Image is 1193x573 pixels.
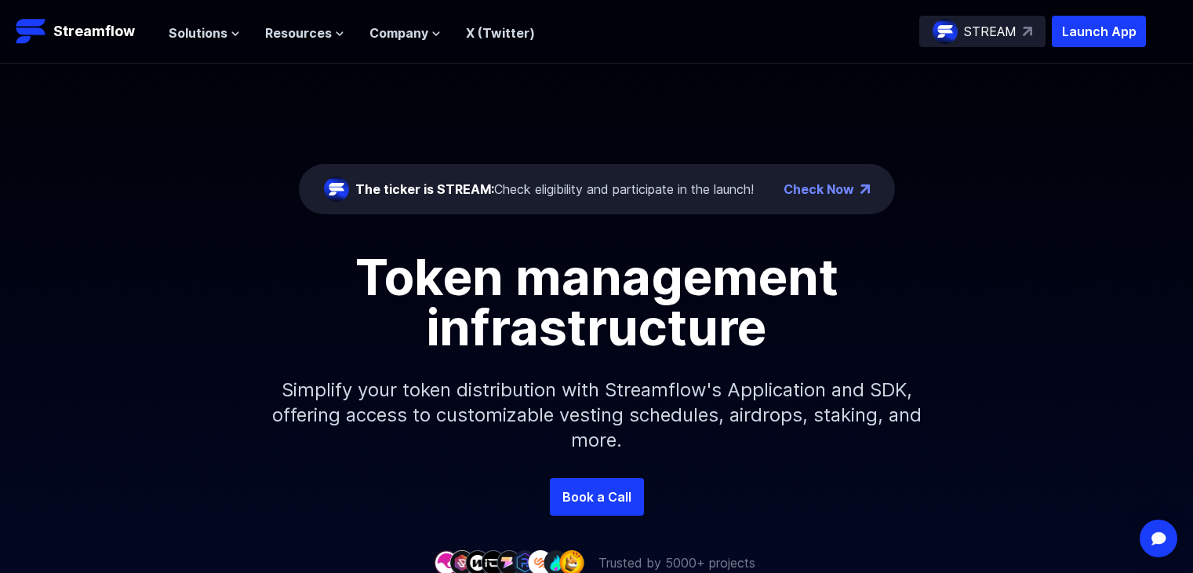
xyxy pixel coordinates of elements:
[860,184,870,194] img: top-right-arrow.png
[919,16,1046,47] a: STREAM
[784,180,854,199] a: Check Now
[355,180,754,199] div: Check eligibility and participate in the launch!
[598,553,755,572] p: Trusted by 5000+ projects
[369,24,441,42] button: Company
[1023,27,1032,36] img: top-right-arrow.svg
[169,24,240,42] button: Solutions
[1052,16,1146,47] button: Launch App
[265,24,344,42] button: Resources
[260,352,934,478] p: Simplify your token distribution with Streamflow's Application and SDK, offering access to custom...
[244,252,950,352] h1: Token management infrastructure
[964,22,1017,41] p: STREAM
[265,24,332,42] span: Resources
[466,25,535,41] a: X (Twitter)
[169,24,227,42] span: Solutions
[16,16,153,47] a: Streamflow
[369,24,428,42] span: Company
[324,177,349,202] img: streamflow-logo-circle.png
[550,478,644,516] a: Book a Call
[16,16,47,47] img: Streamflow Logo
[1140,520,1177,557] div: Open Intercom Messenger
[53,20,135,42] p: Streamflow
[355,181,494,197] span: The ticker is STREAM:
[933,19,958,44] img: streamflow-logo-circle.png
